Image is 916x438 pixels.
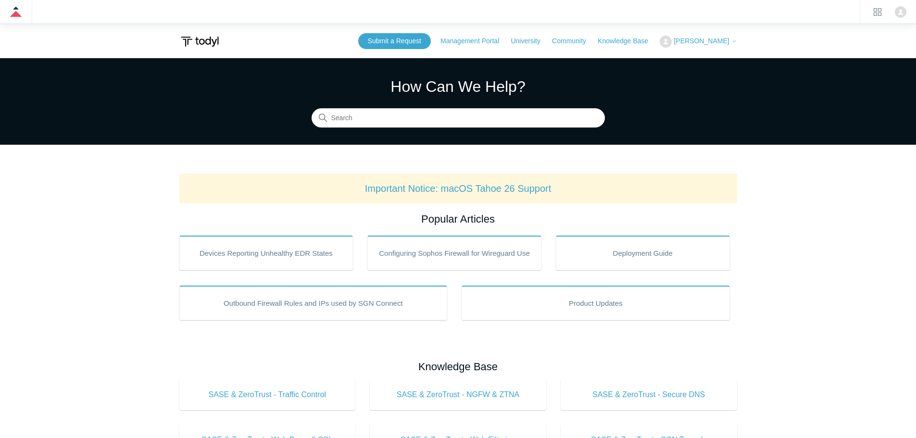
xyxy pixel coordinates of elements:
a: Knowledge Base [598,36,658,46]
a: Product Updates [462,286,730,320]
img: user avatar [895,6,906,18]
a: SASE & ZeroTrust - Traffic Control [179,379,356,410]
img: Todyl Support Center Help Center home page [179,33,220,50]
a: Devices Reporting Unhealthy EDR States [179,236,353,270]
a: Deployment Guide [556,236,730,270]
a: Configuring Sophos Firewall for Wireguard Use [367,236,541,270]
zd-hc-trigger: Click your profile icon to open the profile menu [895,6,906,18]
button: [PERSON_NAME] [660,36,737,48]
span: SASE & ZeroTrust - Traffic Control [194,389,341,400]
h2: Knowledge Base [179,359,737,375]
a: SASE & ZeroTrust - NGFW & ZTNA [370,379,546,410]
h2: Popular Articles [179,211,737,227]
h1: How Can We Help? [312,75,605,98]
span: SASE & ZeroTrust - NGFW & ZTNA [384,389,532,400]
a: Important Notice: macOS Tahoe 26 Support [365,183,552,194]
a: Management Portal [440,36,509,46]
span: [PERSON_NAME] [674,37,729,45]
a: Submit a Request [358,33,431,49]
input: Search [312,109,605,128]
a: University [511,36,550,46]
a: SASE & ZeroTrust - Secure DNS [561,379,737,410]
span: SASE & ZeroTrust - Secure DNS [575,389,723,400]
a: Community [552,36,596,46]
a: Outbound Firewall Rules and IPs used by SGN Connect [179,286,448,320]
